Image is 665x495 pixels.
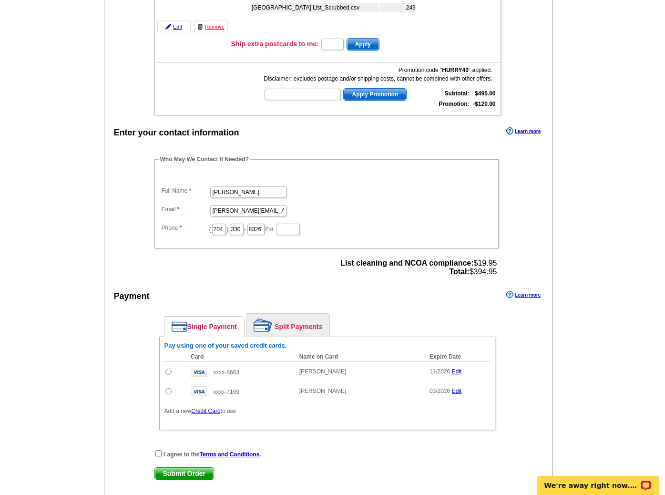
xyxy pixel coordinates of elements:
a: Learn more [506,291,541,299]
strong: Total: [449,268,469,276]
span: xxxx-8663 [213,369,239,376]
div: Payment [114,290,150,303]
strong: Promotion: [439,101,470,107]
strong: Subtotal: [445,90,470,97]
strong: I agree to the . [164,451,261,458]
img: visa.gif [191,367,207,377]
label: Phone [162,224,209,232]
th: Name on Card [295,352,425,362]
th: Expire Date [425,352,490,362]
p: Add a new to use [164,407,490,415]
h3: Ship extra postcards to me: [231,40,319,48]
a: Edit [452,368,462,375]
span: [PERSON_NAME] [299,368,347,375]
a: Remove [194,20,228,33]
button: Apply Promotion [343,88,407,101]
strong: $495.00 [475,90,495,97]
span: 11/2026 [430,368,450,375]
span: 03/2026 [430,388,450,394]
strong: -$120.00 [473,101,495,107]
td: [GEOGRAPHIC_DATA] List_Scrubbed.csv [251,3,379,12]
a: Edit [452,388,462,394]
a: Terms and Conditions [200,451,260,458]
b: HURRY40 [442,67,469,73]
h6: Pay using one of your saved credit cards. [164,342,490,350]
span: $19.95 $394.95 [340,259,497,276]
span: Submit Order [155,468,214,479]
a: Single Payment [164,317,244,337]
span: xxxx-7169 [213,389,239,395]
img: split-payment.png [254,319,272,332]
label: Full Name [162,186,209,195]
span: Apply Promotion [344,89,406,100]
th: Card [186,352,295,362]
a: Learn more [506,127,541,135]
img: trashcan-icon.gif [197,24,203,30]
div: Enter your contact information [114,126,239,139]
div: Promotion code " " applied. Disclaimer: excludes postage and/or shipping costs, cannot be combine... [264,66,492,83]
img: visa.gif [191,386,207,396]
span: [PERSON_NAME] [299,388,347,394]
iframe: LiveChat chat widget [531,465,665,495]
label: Email [162,205,209,214]
a: Split Payments [246,314,329,337]
span: Apply [347,39,379,50]
a: Edit [157,20,191,33]
img: single-payment.png [172,321,187,332]
dd: ( ) - Ext. [159,221,494,236]
strong: List cleaning and NCOA compliance: [340,259,473,267]
legend: Who May We Contact If Needed? [159,155,250,164]
a: Credit Card [191,408,220,414]
img: pencil-icon.gif [165,24,171,30]
button: Apply [347,38,379,51]
td: 249 [379,3,416,12]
